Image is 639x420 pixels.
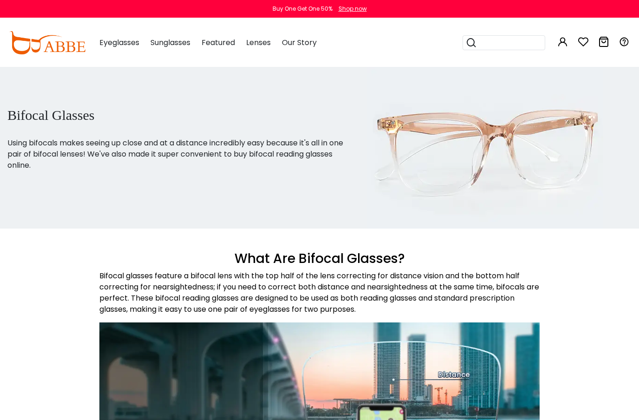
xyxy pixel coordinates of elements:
div: Buy One Get One 50% [273,5,333,13]
div: Shop now [339,5,367,13]
span: Eyeglasses [99,37,139,48]
p: Bifocal glasses feature a bifocal lens with the top half of the lens correcting for distance visi... [99,270,539,315]
span: Sunglasses [150,37,190,48]
img: bifocal glasses [367,66,603,229]
h3: What Are Bifocal Glasses? [99,251,539,267]
img: abbeglasses.com [9,31,85,54]
span: Featured [202,37,235,48]
a: Shop now [334,5,367,13]
span: Lenses [246,37,271,48]
span: Our Story [282,37,317,48]
p: Using bifocals makes seeing up close and at a distance incredibly easy because it's all in one pa... [7,138,344,171]
h1: Bifocal Glasses [7,107,344,124]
